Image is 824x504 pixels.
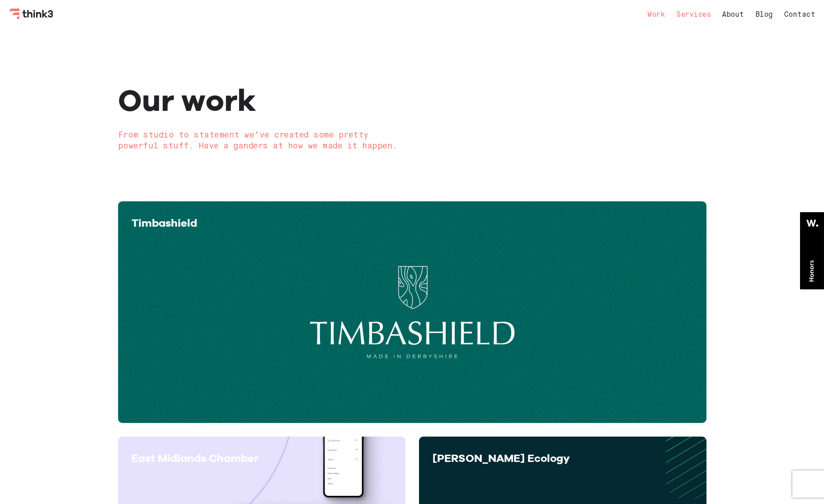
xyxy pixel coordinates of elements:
a: Think3 Logo [9,12,54,21]
h3: From studio to statement we’ve created some pretty powerful stuff. Have a ganders at how we made ... [118,130,405,152]
a: Contact [784,11,815,19]
a: Work [647,11,665,19]
span: East Midlands Chamber [132,452,259,465]
span: Timbashield [132,216,197,229]
span: [PERSON_NAME] Ecology [433,452,570,465]
h1: Our work [118,84,405,116]
a: About [722,11,744,19]
a: Services [676,11,711,19]
a: Blog [755,11,773,19]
